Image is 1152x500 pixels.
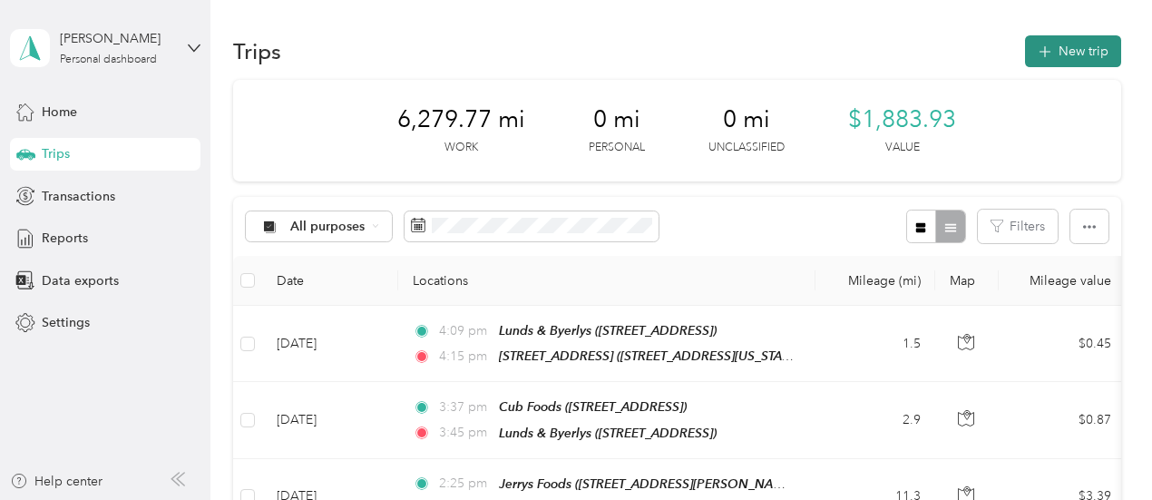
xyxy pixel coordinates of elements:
[589,140,645,156] p: Personal
[60,54,157,65] div: Personal dashboard
[262,382,398,458] td: [DATE]
[1025,35,1121,67] button: New trip
[885,140,920,156] p: Value
[42,187,115,206] span: Transactions
[999,382,1126,458] td: $0.87
[723,105,770,134] span: 0 mi
[60,29,173,48] div: [PERSON_NAME]
[439,474,491,494] span: 2:25 pm
[42,271,119,290] span: Data exports
[815,256,935,306] th: Mileage (mi)
[1050,398,1152,500] iframe: Everlance-gr Chat Button Frame
[999,256,1126,306] th: Mileage value
[397,105,525,134] span: 6,279.77 mi
[999,306,1126,382] td: $0.45
[499,323,717,338] span: Lunds & Byerlys ([STREET_ADDRESS])
[815,382,935,458] td: 2.9
[499,348,802,364] span: [STREET_ADDRESS] ([STREET_ADDRESS][US_STATE])
[708,140,785,156] p: Unclassified
[499,476,799,492] span: Jerrys Foods ([STREET_ADDRESS][PERSON_NAME])
[398,256,815,306] th: Locations
[815,306,935,382] td: 1.5
[42,103,77,122] span: Home
[499,399,687,414] span: Cub Foods ([STREET_ADDRESS])
[935,256,999,306] th: Map
[444,140,478,156] p: Work
[42,144,70,163] span: Trips
[42,313,90,332] span: Settings
[978,210,1058,243] button: Filters
[439,397,491,417] span: 3:37 pm
[42,229,88,248] span: Reports
[439,423,491,443] span: 3:45 pm
[439,347,491,367] span: 4:15 pm
[262,306,398,382] td: [DATE]
[499,426,717,440] span: Lunds & Byerlys ([STREET_ADDRESS])
[439,321,491,341] span: 4:09 pm
[848,105,956,134] span: $1,883.93
[593,105,640,134] span: 0 mi
[290,221,366,233] span: All purposes
[10,472,103,491] button: Help center
[233,42,281,61] h1: Trips
[262,256,398,306] th: Date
